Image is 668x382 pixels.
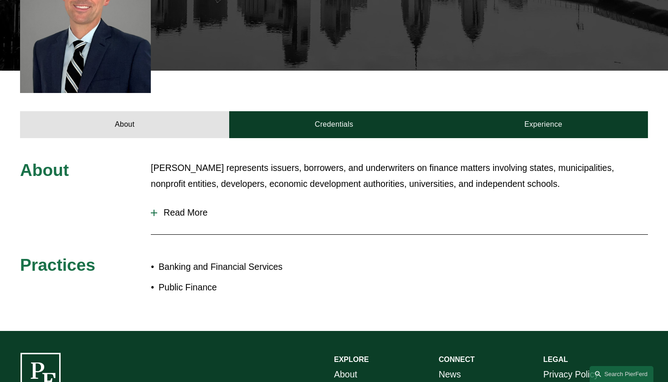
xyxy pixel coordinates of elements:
[159,259,334,275] p: Banking and Financial Services
[159,279,334,295] p: Public Finance
[151,160,648,192] p: [PERSON_NAME] represents issuers, borrowers, and underwriters on finance matters involving states...
[20,111,229,138] a: About
[439,111,648,138] a: Experience
[543,356,568,363] strong: LEGAL
[151,201,648,225] button: Read More
[157,207,648,218] span: Read More
[439,356,475,363] strong: CONNECT
[20,160,69,180] span: About
[20,255,95,274] span: Practices
[334,356,369,363] strong: EXPLORE
[229,111,438,138] a: Credentials
[590,366,653,382] a: Search this site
